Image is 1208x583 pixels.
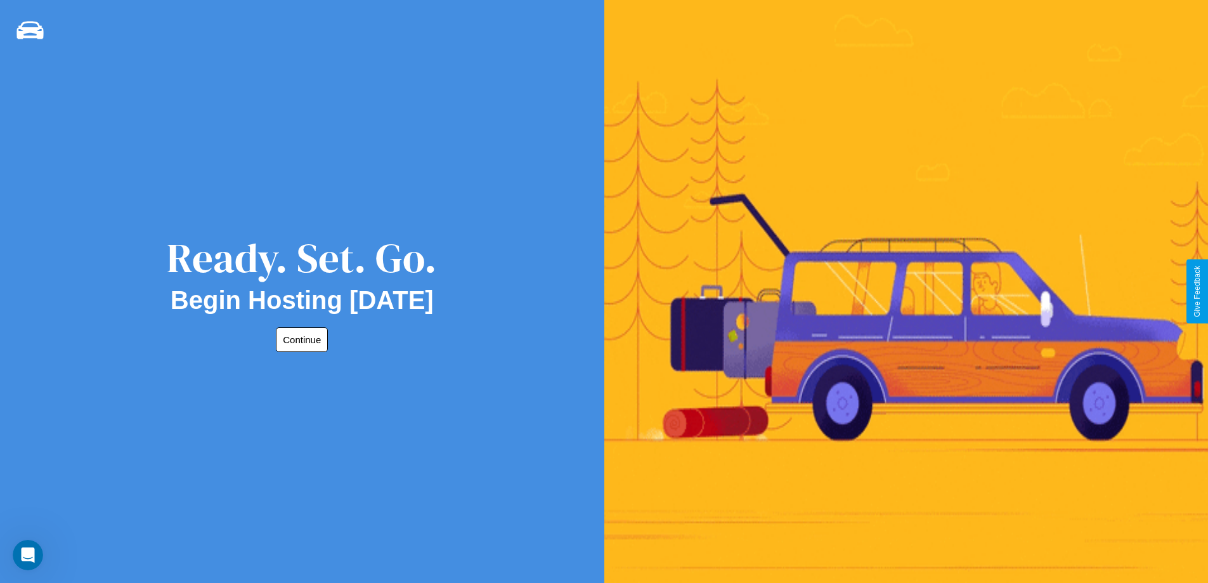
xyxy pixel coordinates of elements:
div: Ready. Set. Go. [167,230,437,286]
button: Continue [276,327,328,352]
div: Give Feedback [1193,266,1202,317]
iframe: Intercom live chat [13,540,43,570]
h2: Begin Hosting [DATE] [171,286,434,315]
